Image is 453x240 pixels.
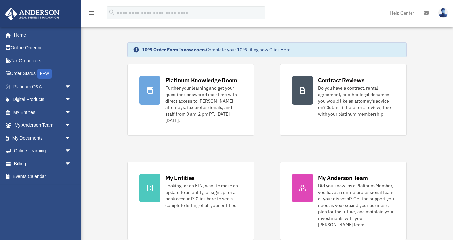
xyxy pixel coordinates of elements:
div: Further your learning and get your questions answered real-time with direct access to [PERSON_NAM... [165,85,242,124]
a: Order StatusNEW [5,67,81,81]
a: Home [5,29,78,42]
a: Click Here. [269,47,292,53]
a: menu [88,11,95,17]
i: menu [88,9,95,17]
a: Platinum Q&Aarrow_drop_down [5,80,81,93]
a: Online Learningarrow_drop_down [5,145,81,158]
a: Digital Productsarrow_drop_down [5,93,81,106]
a: Tax Organizers [5,54,81,67]
span: arrow_drop_down [65,157,78,171]
a: Platinum Knowledge Room Further your learning and get your questions answered real-time with dire... [127,64,254,136]
span: arrow_drop_down [65,106,78,119]
div: Platinum Knowledge Room [165,76,237,84]
a: My Entitiesarrow_drop_down [5,106,81,119]
span: arrow_drop_down [65,80,78,94]
a: My Documentsarrow_drop_down [5,132,81,145]
a: Events Calendar [5,170,81,183]
i: search [108,9,115,16]
img: User Pic [438,8,448,18]
div: My Entities [165,174,195,182]
strong: 1099 Order Form is now open. [142,47,206,53]
a: My Entities Looking for an EIN, want to make an update to an entity, or sign up for a bank accoun... [127,162,254,240]
a: Online Ordering [5,42,81,55]
a: Billingarrow_drop_down [5,157,81,170]
div: Complete your 1099 filing now. [142,46,292,53]
img: Anderson Advisors Platinum Portal [3,8,62,20]
span: arrow_drop_down [65,145,78,158]
div: Looking for an EIN, want to make an update to an entity, or sign up for a bank account? Click her... [165,183,242,208]
span: arrow_drop_down [65,119,78,132]
div: My Anderson Team [318,174,368,182]
div: Do you have a contract, rental agreement, or other legal document you would like an attorney's ad... [318,85,395,117]
a: My Anderson Team Did you know, as a Platinum Member, you have an entire professional team at your... [280,162,407,240]
div: NEW [37,69,52,79]
a: My Anderson Teamarrow_drop_down [5,119,81,132]
div: Did you know, as a Platinum Member, you have an entire professional team at your disposal? Get th... [318,183,395,228]
span: arrow_drop_down [65,93,78,107]
a: Contract Reviews Do you have a contract, rental agreement, or other legal document you would like... [280,64,407,136]
span: arrow_drop_down [65,132,78,145]
div: Contract Reviews [318,76,364,84]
